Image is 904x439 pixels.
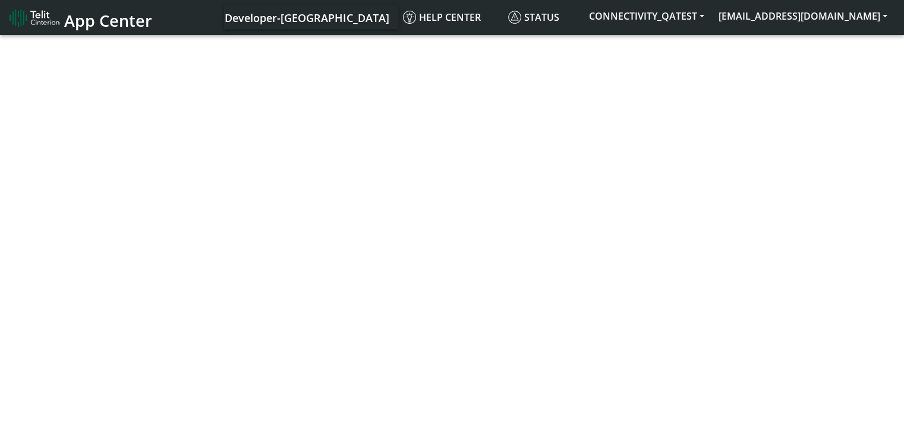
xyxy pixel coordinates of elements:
span: Status [508,11,559,24]
button: [EMAIL_ADDRESS][DOMAIN_NAME] [711,5,894,27]
a: App Center [10,5,150,30]
a: Your current platform instance [224,5,389,29]
span: App Center [64,10,152,32]
button: CONNECTIVITY_QATEST [582,5,711,27]
img: status.svg [508,11,521,24]
a: Help center [398,5,503,29]
span: Help center [403,11,481,24]
img: logo-telit-cinterion-gw-new.png [10,8,59,27]
span: Developer-[GEOGRAPHIC_DATA] [225,11,389,25]
img: knowledge.svg [403,11,416,24]
a: Status [503,5,582,29]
